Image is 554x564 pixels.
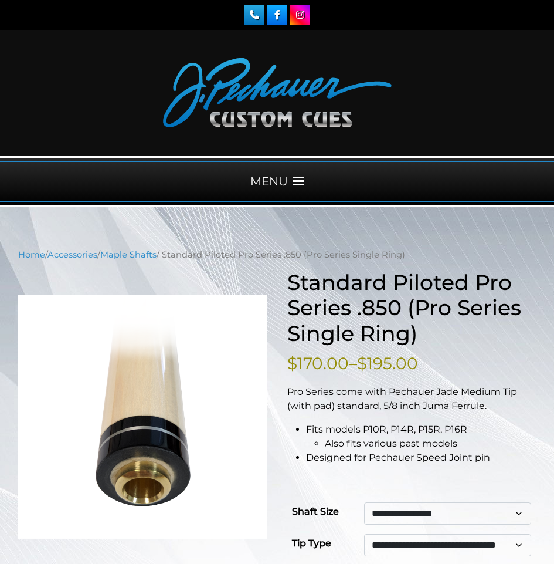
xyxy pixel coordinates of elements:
[292,502,339,521] label: Shaft Size
[18,285,267,549] img: Standard-Piloted-Pro-Series-.850.png
[306,451,536,465] li: Designed for Pechauer Speed Joint pin
[18,248,536,261] nav: Breadcrumb
[292,534,331,553] label: Tip Type
[47,249,97,260] a: Accessories
[325,437,536,451] li: Also fits various past models
[287,351,536,376] p: –
[357,353,367,373] span: $
[18,249,45,260] a: Home
[100,249,157,260] a: Maple Shafts
[163,58,392,127] img: Pechauer Custom Cues
[287,385,536,413] p: Pro Series come with Pechauer Jade Medium Tip (with pad) standard, 5/8 inch Juma Ferrule.
[357,353,418,373] bdi: 195.00
[287,353,297,373] span: $
[306,423,536,451] li: Fits models P10R, P14R, P15R, P16R
[287,353,349,373] bdi: 170.00
[287,270,536,346] h1: Standard Piloted Pro Series .850 (Pro Series Single Ring)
